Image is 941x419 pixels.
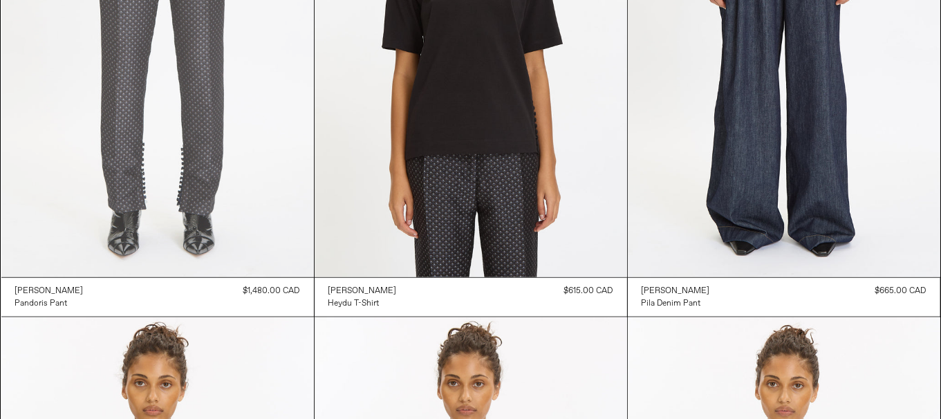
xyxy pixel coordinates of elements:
a: Pandoris Pant [15,297,84,310]
a: [PERSON_NAME] [328,285,397,297]
div: $615.00 CAD [564,285,613,297]
div: Pandoris Pant [15,298,68,310]
a: Heydu T-Shirt [328,297,397,310]
div: $1,480.00 CAD [243,285,300,297]
div: [PERSON_NAME] [642,286,710,297]
a: [PERSON_NAME] [15,285,84,297]
a: Pila Denim Pant [642,297,710,310]
div: [PERSON_NAME] [328,286,397,297]
div: Pila Denim Pant [642,298,701,310]
div: [PERSON_NAME] [15,286,84,297]
a: [PERSON_NAME] [642,285,710,297]
div: Heydu T-Shirt [328,298,380,310]
div: $665.00 CAD [875,285,926,297]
